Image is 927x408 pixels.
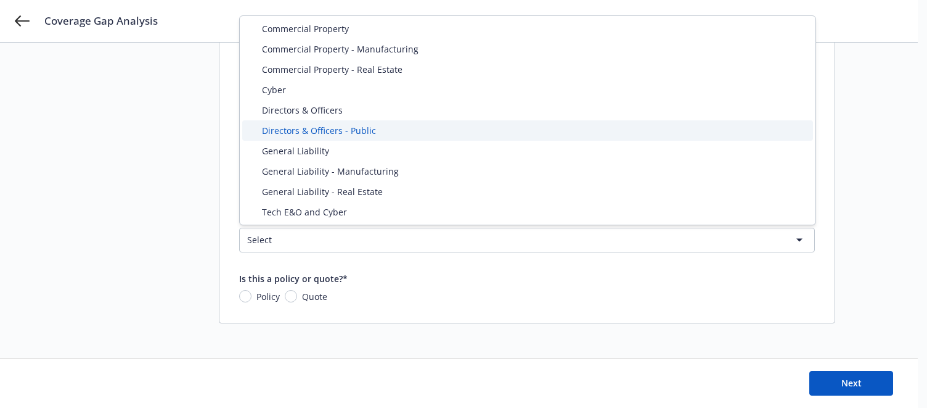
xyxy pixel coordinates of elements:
span: Directors & Officers [262,104,343,117]
span: Tech E&O and Cyber [262,206,347,219]
span: General Liability - Manufacturing [262,165,399,178]
span: General Liability [262,144,329,157]
span: Commercial Property - Real Estate [262,63,402,76]
span: Cyber [262,83,286,96]
span: Commercial Property - Manufacturing [262,43,419,56]
span: Commercial Property [262,22,349,35]
span: Directors & Officers - Public [262,124,376,137]
span: Next [841,377,862,389]
span: General Liability - Real Estate [262,185,383,198]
